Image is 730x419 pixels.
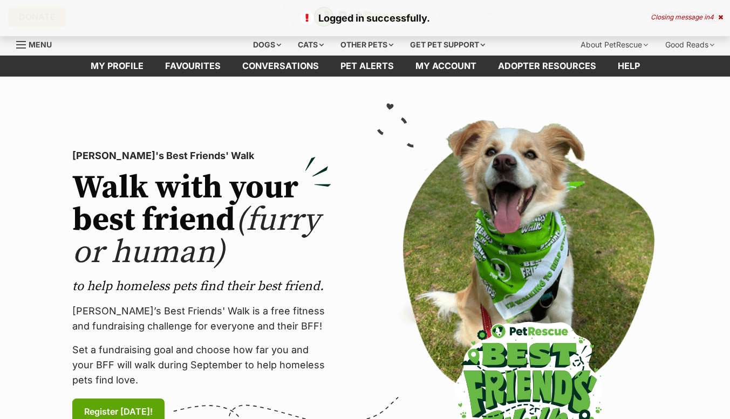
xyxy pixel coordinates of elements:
a: My profile [80,56,154,77]
a: Help [607,56,651,77]
p: Set a fundraising goal and choose how far you and your BFF will walk during September to help hom... [72,342,331,388]
div: Other pets [333,34,401,56]
p: [PERSON_NAME]'s Best Friends' Walk [72,148,331,163]
div: Dogs [245,34,289,56]
a: My account [405,56,487,77]
span: Register [DATE]! [84,405,153,418]
span: Menu [29,40,52,49]
h2: Walk with your best friend [72,172,331,269]
a: Adopter resources [487,56,607,77]
p: [PERSON_NAME]’s Best Friends' Walk is a free fitness and fundraising challenge for everyone and t... [72,304,331,334]
a: Pet alerts [330,56,405,77]
span: (furry or human) [72,200,320,273]
div: Get pet support [402,34,493,56]
div: Good Reads [658,34,722,56]
div: About PetRescue [573,34,656,56]
a: Favourites [154,56,231,77]
a: Menu [16,34,59,53]
div: Cats [290,34,331,56]
p: to help homeless pets find their best friend. [72,278,331,295]
a: conversations [231,56,330,77]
